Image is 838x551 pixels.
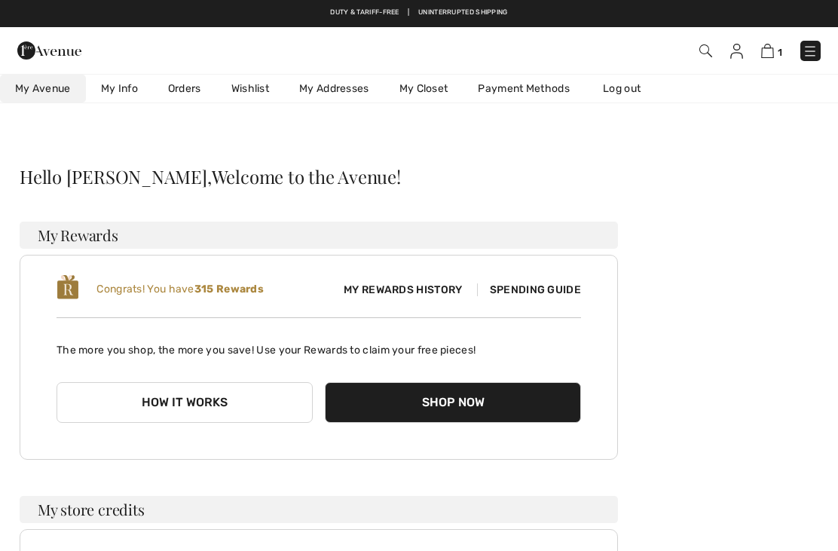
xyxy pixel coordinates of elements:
span: 1 [778,47,782,58]
a: My Info [86,75,153,103]
img: Search [699,44,712,57]
img: My Info [730,44,743,59]
a: 1ère Avenue [17,42,81,57]
span: Spending Guide [477,283,581,296]
img: Menu [803,44,818,59]
a: Orders [153,75,216,103]
span: My Avenue [15,81,71,96]
span: Congrats! You have [96,283,264,295]
span: Welcome to the Avenue! [212,167,401,185]
a: 1 [761,41,782,60]
img: loyalty_logo_r.svg [57,274,79,301]
div: Hello [PERSON_NAME], [20,167,618,185]
button: How it works [57,382,313,423]
b: 315 Rewards [194,283,264,295]
img: Shopping Bag [761,44,774,58]
a: Wishlist [216,75,284,103]
a: My Closet [384,75,463,103]
p: The more you shop, the more you save! Use your Rewards to claim your free pieces! [57,330,581,358]
img: 1ère Avenue [17,35,81,66]
a: My Addresses [284,75,384,103]
h3: My store credits [20,496,618,523]
a: Payment Methods [463,75,585,103]
h3: My Rewards [20,222,618,249]
span: My Rewards History [332,282,474,298]
button: Shop Now [325,382,581,423]
a: Log out [588,75,671,103]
